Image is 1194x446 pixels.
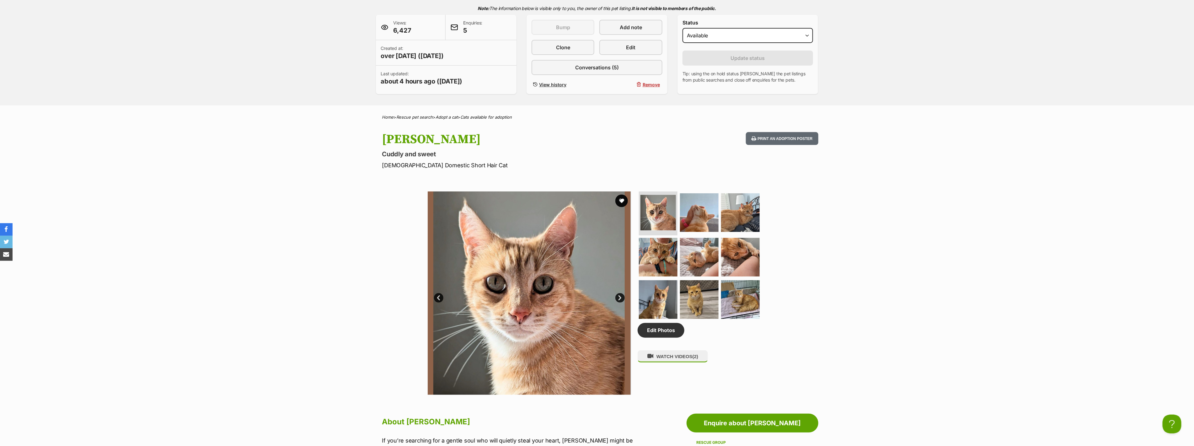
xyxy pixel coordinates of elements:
[556,44,570,51] span: Clone
[428,191,631,395] img: Photo of Ricky
[381,71,463,86] p: Last updated:
[638,323,684,337] a: Edit Photos
[575,64,619,71] span: Conversations (5)
[394,20,411,35] p: Views:
[599,80,662,89] button: Remove
[615,293,625,303] a: Next
[397,115,433,120] a: Rescue pet search
[539,81,566,88] span: View history
[1163,415,1181,433] iframe: Help Scout Beacon - Open
[532,80,594,89] a: View history
[532,60,662,75] a: Conversations (5)
[639,280,677,319] img: Photo of Ricky
[615,195,628,207] button: favourite
[436,115,458,120] a: Adopt a cat
[478,6,490,11] strong: Note:
[394,26,411,35] span: 6,427
[638,350,708,363] button: WATCH VIDEOS(2)
[381,77,463,86] span: about 4 hours ago ([DATE])
[721,238,760,277] img: Photo of Ricky
[683,51,813,66] button: Update status
[382,132,648,147] h1: [PERSON_NAME]
[461,115,512,120] a: Cats available for adoption
[640,195,676,230] img: Photo of Ricky
[381,45,444,60] p: Created at:
[643,81,660,88] span: Remove
[680,280,719,319] img: Photo of Ricky
[683,20,813,25] label: Status
[599,40,662,55] a: Edit
[382,150,648,159] p: Cuddly and sweet
[382,161,648,169] p: [DEMOGRAPHIC_DATA] Domestic Short Hair Cat
[376,2,818,15] p: The information below is visible only to you, the owner of this pet listing.
[680,193,719,232] img: Photo of Ricky
[731,54,765,62] span: Update status
[382,415,641,429] h2: About [PERSON_NAME]
[693,354,698,359] span: (2)
[697,440,808,445] div: Rescue group
[680,238,719,277] img: Photo of Ricky
[687,414,818,433] a: Enquire about [PERSON_NAME]
[532,40,594,55] a: Clone
[631,191,834,395] img: Photo of Ricky
[463,20,482,35] p: Enquiries:
[434,293,443,303] a: Prev
[620,24,642,31] span: Add note
[367,115,828,120] div: > > >
[746,132,818,145] button: Print an adoption poster
[382,115,394,120] a: Home
[721,193,760,232] img: Photo of Ricky
[381,51,444,60] span: over [DATE] ([DATE])
[556,24,570,31] span: Bump
[721,280,760,319] img: Photo of Ricky
[532,20,594,35] button: Bump
[632,6,716,11] strong: It is not visible to members of the public.
[639,238,677,277] img: Photo of Ricky
[626,44,636,51] span: Edit
[463,26,482,35] span: 5
[683,71,813,83] p: Tip: using the on hold status [PERSON_NAME] the pet listings from public searches and close off e...
[599,20,662,35] a: Add note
